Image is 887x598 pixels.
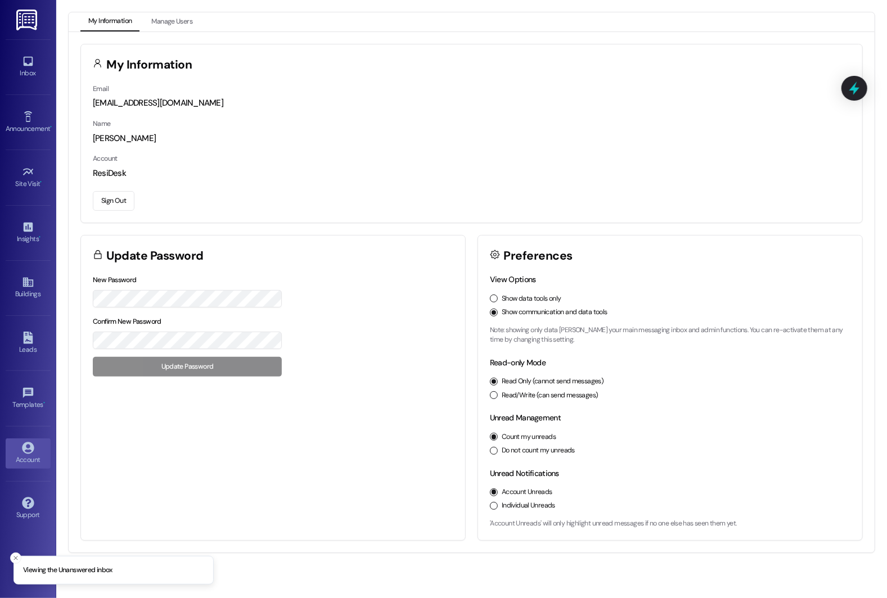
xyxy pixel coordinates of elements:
[6,273,51,303] a: Buildings
[16,10,39,30] img: ResiDesk Logo
[107,59,192,71] h3: My Information
[93,97,850,109] div: [EMAIL_ADDRESS][DOMAIN_NAME]
[107,250,204,262] h3: Update Password
[93,154,118,163] label: Account
[93,84,109,93] label: Email
[6,493,51,524] a: Support
[93,275,137,284] label: New Password
[93,191,134,211] button: Sign Out
[143,12,200,31] button: Manage Users
[43,399,45,407] span: •
[504,250,573,262] h3: Preferences
[490,468,559,478] label: Unread Notifications
[93,317,161,326] label: Confirm New Password
[80,12,139,31] button: My Information
[40,178,42,186] span: •
[6,52,51,82] a: Inbox
[6,162,51,193] a: Site Visit •
[502,377,604,387] label: Read Only (cannot send messages)
[490,413,561,423] label: Unread Management
[39,233,40,241] span: •
[490,519,850,529] p: 'Account Unreads' will only highlight unread messages if no one else has seen them yet.
[6,218,51,248] a: Insights •
[93,119,111,128] label: Name
[490,357,546,368] label: Read-only Mode
[502,432,556,442] label: Count my unreads
[50,123,52,131] span: •
[502,487,552,497] label: Account Unreads
[93,133,850,144] div: [PERSON_NAME]
[6,438,51,469] a: Account
[490,325,850,345] p: Note: showing only data [PERSON_NAME] your main messaging inbox and admin functions. You can re-a...
[6,328,51,359] a: Leads
[6,383,51,414] a: Templates •
[502,294,561,304] label: Show data tools only
[502,307,607,318] label: Show communication and data tools
[490,274,536,284] label: View Options
[502,391,598,401] label: Read/Write (can send messages)
[502,501,555,511] label: Individual Unreads
[10,552,21,564] button: Close toast
[502,446,575,456] label: Do not count my unreads
[23,565,112,576] p: Viewing the Unanswered inbox
[93,167,850,179] div: ResiDesk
